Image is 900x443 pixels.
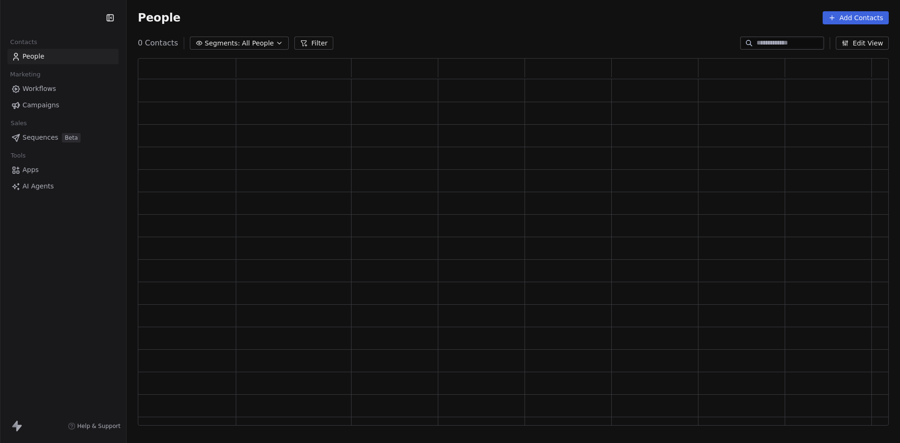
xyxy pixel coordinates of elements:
span: Contacts [6,35,41,49]
span: Sales [7,116,31,130]
span: Campaigns [22,100,59,110]
button: Add Contacts [823,11,889,24]
a: Help & Support [68,422,120,430]
a: Apps [7,162,119,178]
button: Filter [294,37,333,50]
span: Segments: [205,38,240,48]
span: 0 Contacts [138,38,178,49]
span: People [138,11,180,25]
span: Workflows [22,84,56,94]
span: Apps [22,165,39,175]
span: People [22,52,45,61]
a: Campaigns [7,98,119,113]
span: Beta [62,133,81,143]
a: Workflows [7,81,119,97]
button: Edit View [836,37,889,50]
span: AI Agents [22,181,54,191]
span: Marketing [6,68,45,82]
span: All People [242,38,274,48]
a: AI Agents [7,179,119,194]
span: Sequences [22,133,58,143]
a: SequencesBeta [7,130,119,145]
a: People [7,49,119,64]
span: Tools [7,149,30,163]
span: Help & Support [77,422,120,430]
